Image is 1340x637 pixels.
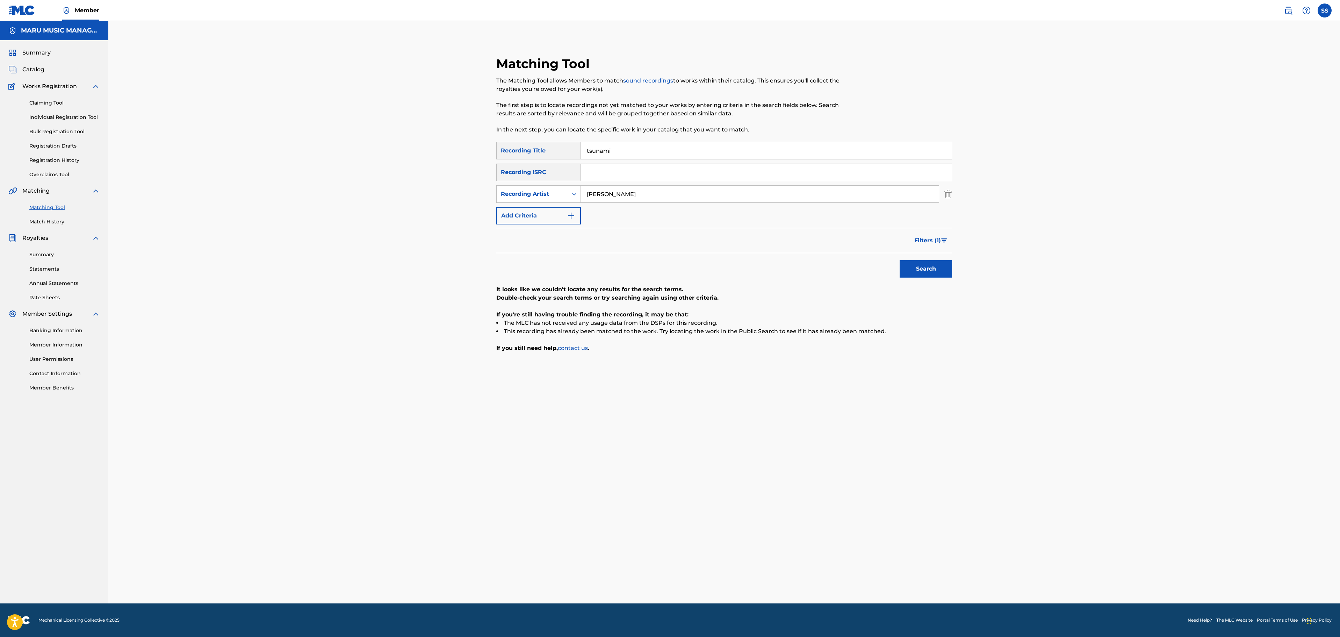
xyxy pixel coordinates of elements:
a: Annual Statements [29,280,100,287]
h5: MARU MUSIC MANAGEMENT [21,27,100,35]
a: Claiming Tool [29,99,100,107]
img: MLC Logo [8,5,35,15]
a: Banking Information [29,327,100,334]
a: sound recordings [623,77,673,84]
a: Registration History [29,157,100,164]
img: Catalog [8,65,17,74]
img: 9d2ae6d4665cec9f34b9.svg [567,212,575,220]
a: SummarySummary [8,49,51,57]
p: The Matching Tool allows Members to match to works within their catalog. This ensures you'll coll... [496,77,847,93]
img: Royalties [8,234,17,242]
a: Registration Drafts [29,142,100,150]
a: Rate Sheets [29,294,100,301]
button: Add Criteria [496,207,581,224]
img: expand [92,234,100,242]
span: Works Registration [22,82,77,91]
h2: Matching Tool [496,56,593,72]
p: It looks like we couldn't locate any results for the search terms. [496,285,952,294]
p: The first step is to locate recordings not yet matched to your works by entering criteria in the ... [496,101,847,118]
img: expand [92,187,100,195]
img: help [1302,6,1311,15]
a: The MLC Website [1216,617,1253,623]
a: User Permissions [29,356,100,363]
a: Summary [29,251,100,258]
li: The MLC has not received any usage data from the DSPs for this recording. [496,319,952,327]
p: In the next step, you can locate the specific work in your catalog that you want to match. [496,126,847,134]
a: Portal Terms of Use [1257,617,1298,623]
img: Matching [8,187,17,195]
img: Works Registration [8,82,17,91]
p: Double-check your search terms or try searching again using other criteria. [496,294,952,302]
img: Top Rightsholder [62,6,71,15]
span: Mechanical Licensing Collective © 2025 [38,617,120,623]
img: expand [92,310,100,318]
div: User Menu [1318,3,1332,17]
img: Accounts [8,27,17,35]
p: If you still need help, . [496,344,952,352]
a: Privacy Policy [1302,617,1332,623]
div: Help [1299,3,1313,17]
button: Filters (1) [910,232,952,249]
a: Matching Tool [29,204,100,211]
div: Recording Artist [501,190,564,198]
span: Filters ( 1 ) [914,236,941,245]
a: Member Information [29,341,100,349]
span: Member [75,6,99,14]
span: Royalties [22,234,48,242]
img: expand [92,82,100,91]
a: contact us [558,345,588,351]
span: Catalog [22,65,44,74]
div: Drag [1307,610,1311,631]
span: Matching [22,187,50,195]
img: Delete Criterion [944,185,952,203]
button: Search [900,260,952,278]
img: Summary [8,49,17,57]
img: search [1284,6,1292,15]
a: Statements [29,265,100,273]
a: CatalogCatalog [8,65,44,74]
img: Member Settings [8,310,17,318]
form: Search Form [496,142,952,281]
p: If you're still having trouble finding the recording, it may be that: [496,310,952,319]
img: filter [941,238,947,243]
a: Contact Information [29,370,100,377]
a: Individual Registration Tool [29,114,100,121]
iframe: Chat Widget [1305,603,1340,637]
li: This recording has already been matched to the work. Try locating the work in the Public Search t... [496,327,952,336]
a: Need Help? [1188,617,1212,623]
a: Match History [29,218,100,226]
a: Public Search [1281,3,1295,17]
a: Member Benefits [29,384,100,392]
img: logo [8,616,30,624]
a: Bulk Registration Tool [29,128,100,135]
a: Overclaims Tool [29,171,100,178]
span: Member Settings [22,310,72,318]
span: Summary [22,49,51,57]
iframe: Resource Center [1320,464,1340,521]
